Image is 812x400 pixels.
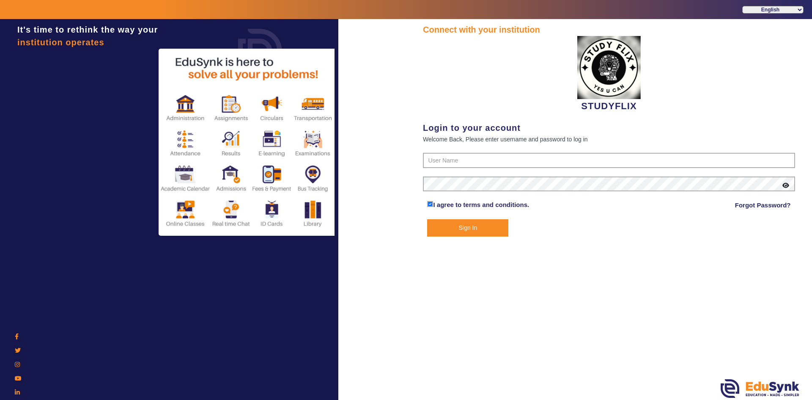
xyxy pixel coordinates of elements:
div: STUDYFLIX [423,36,795,113]
img: edusynk.png [721,379,799,398]
div: Connect with your institution [423,23,795,36]
span: institution operates [17,38,104,47]
div: Login to your account [423,121,795,134]
button: Sign In [427,219,508,237]
img: 71dce94a-bed6-4ff3-a9ed-96170f5a9cb7 [577,36,641,99]
span: It's time to rethink the way your [17,25,158,34]
a: Forgot Password? [735,200,791,210]
img: login2.png [159,49,336,236]
input: User Name [423,153,795,168]
img: login.png [228,19,292,83]
div: Welcome Back, Please enter username and password to log in [423,134,795,144]
a: I agree to terms and conditions. [433,201,529,208]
